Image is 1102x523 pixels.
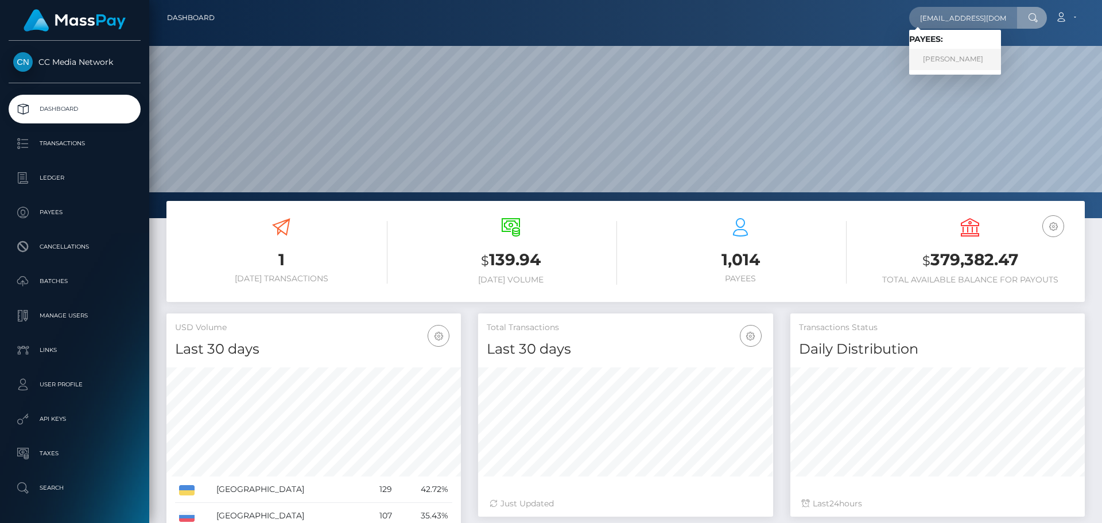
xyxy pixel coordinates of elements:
[9,233,141,261] a: Cancellations
[487,322,764,334] h5: Total Transactions
[13,342,136,359] p: Links
[179,485,195,495] img: UA.png
[13,100,136,118] p: Dashboard
[829,498,839,509] span: 24
[179,512,195,522] img: RU.png
[864,275,1076,285] h6: Total Available Balance for Payouts
[13,479,136,497] p: Search
[9,267,141,296] a: Batches
[909,7,1017,29] input: Search...
[864,249,1076,272] h3: 379,382.47
[9,129,141,158] a: Transactions
[364,476,397,503] td: 129
[13,410,136,428] p: API Keys
[799,339,1076,359] h4: Daily Distribution
[9,95,141,123] a: Dashboard
[9,370,141,399] a: User Profile
[13,376,136,393] p: User Profile
[634,249,847,271] h3: 1,014
[175,249,387,271] h3: 1
[9,164,141,192] a: Ledger
[13,135,136,152] p: Transactions
[175,322,452,334] h5: USD Volume
[487,339,764,359] h4: Last 30 days
[13,445,136,462] p: Taxes
[9,336,141,365] a: Links
[396,476,452,503] td: 42.72%
[13,204,136,221] p: Payees
[167,6,215,30] a: Dashboard
[802,498,1073,510] div: Last hours
[13,169,136,187] p: Ledger
[13,307,136,324] p: Manage Users
[9,198,141,227] a: Payees
[9,57,141,67] span: CC Media Network
[175,339,452,359] h4: Last 30 days
[490,498,761,510] div: Just Updated
[212,476,364,503] td: [GEOGRAPHIC_DATA]
[405,249,617,272] h3: 139.94
[922,253,930,269] small: $
[9,474,141,502] a: Search
[175,274,387,284] h6: [DATE] Transactions
[13,273,136,290] p: Batches
[405,275,617,285] h6: [DATE] Volume
[13,52,33,72] img: CC Media Network
[13,238,136,255] p: Cancellations
[909,49,1001,70] a: [PERSON_NAME]
[634,274,847,284] h6: Payees
[481,253,489,269] small: $
[909,34,1001,44] h6: Payees:
[9,405,141,433] a: API Keys
[24,9,126,32] img: MassPay Logo
[799,322,1076,334] h5: Transactions Status
[9,439,141,468] a: Taxes
[9,301,141,330] a: Manage Users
